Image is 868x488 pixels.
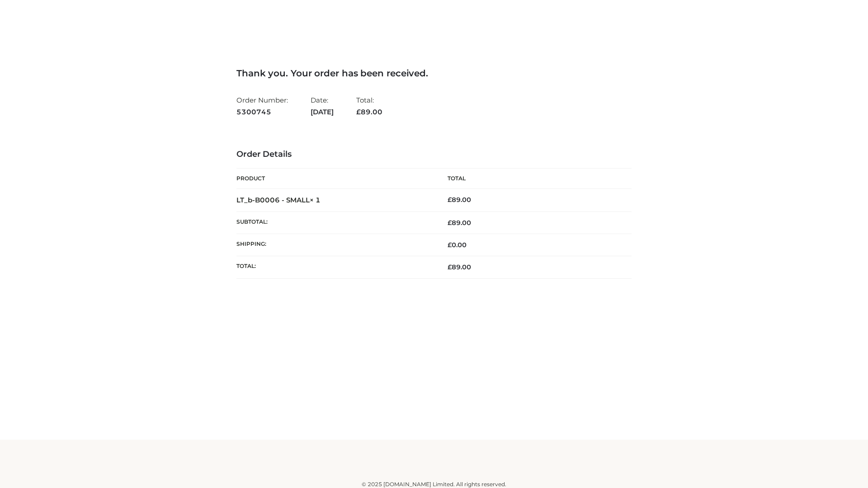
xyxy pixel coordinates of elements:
[236,169,434,189] th: Product
[448,219,471,227] span: 89.00
[311,92,334,120] li: Date:
[236,234,434,256] th: Shipping:
[236,106,288,118] strong: 5300745
[356,108,361,116] span: £
[236,256,434,278] th: Total:
[311,106,334,118] strong: [DATE]
[236,92,288,120] li: Order Number:
[310,196,321,204] strong: × 1
[356,108,382,116] span: 89.00
[236,196,321,204] strong: LT_b-B0006 - SMALL
[448,241,452,249] span: £
[448,196,471,204] bdi: 89.00
[434,169,632,189] th: Total
[448,263,471,271] span: 89.00
[236,211,434,234] th: Subtotal:
[356,92,382,120] li: Total:
[448,263,452,271] span: £
[448,241,467,249] bdi: 0.00
[236,150,632,160] h3: Order Details
[448,196,452,204] span: £
[448,219,452,227] span: £
[236,68,632,79] h3: Thank you. Your order has been received.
